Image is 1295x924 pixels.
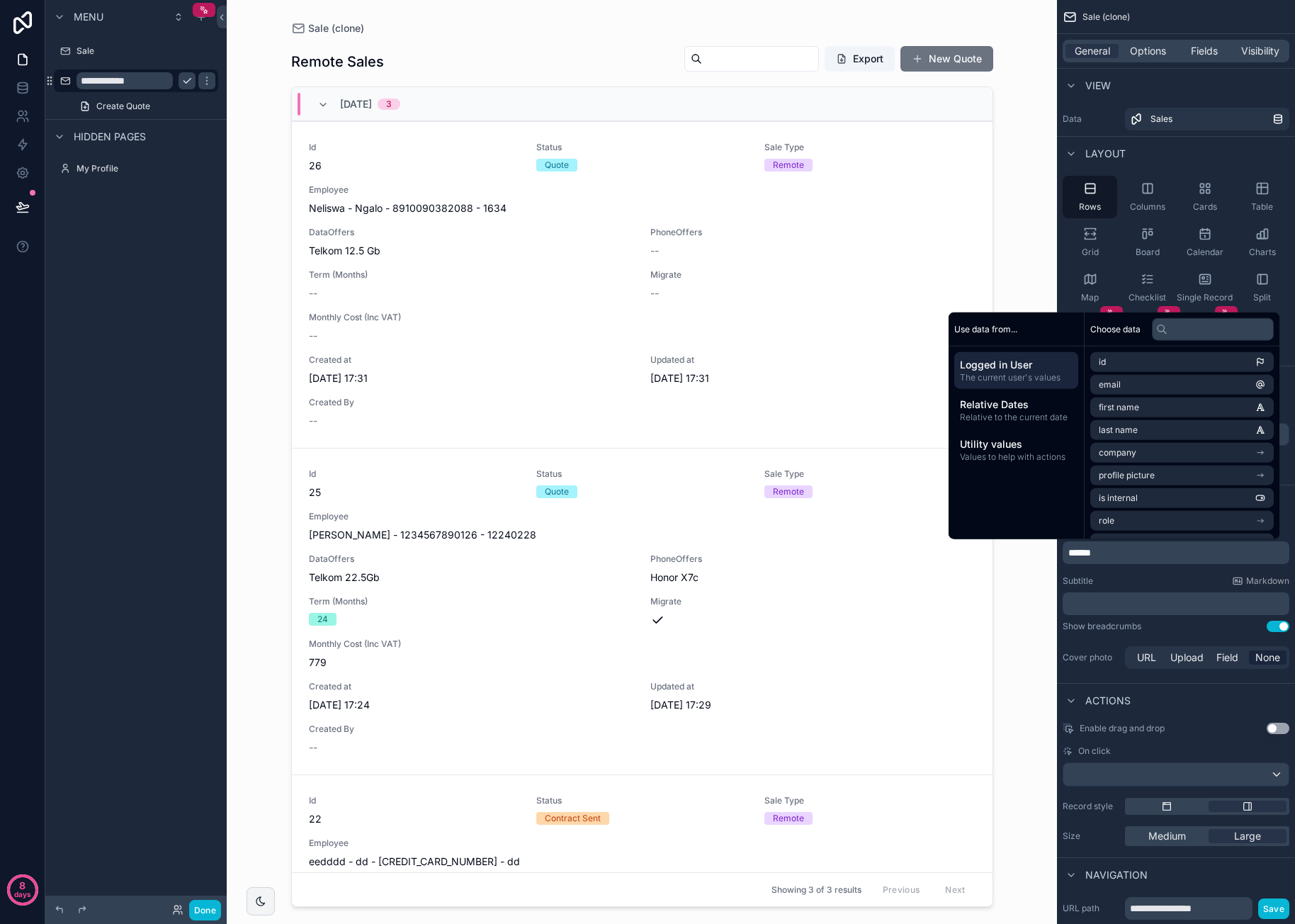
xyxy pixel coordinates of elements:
[292,121,993,448] a: Id26StatusQuoteSale TypeRemoteEmployeeNeliswa - Ngalo - 8910090382088 - 1634DataOffersTelkom 12.5...
[650,354,976,366] span: Updated at
[960,358,1073,372] span: Logged in User
[309,812,520,826] span: 22
[309,371,634,385] span: [DATE] 17:31
[1085,79,1111,93] span: View
[1130,44,1166,58] span: Options
[309,838,976,849] span: Employee
[764,142,976,153] span: Sale Type
[1255,650,1280,665] span: None
[309,740,317,755] span: --
[309,414,317,428] span: --
[825,46,895,72] button: Export
[309,596,634,607] span: Term (Months)
[1148,829,1186,843] span: Medium
[536,142,747,153] span: Status
[340,97,372,111] span: [DATE]
[650,681,976,692] span: Updated at
[1235,176,1289,218] button: Table
[650,286,659,300] span: --
[1137,650,1156,665] span: URL
[1063,652,1119,663] label: Cover photo
[308,21,364,35] span: Sale (clone)
[960,372,1073,383] span: The current user's values
[309,354,634,366] span: Created at
[309,698,634,712] span: [DATE] 17:24
[1079,201,1101,213] span: Rows
[650,371,976,385] span: [DATE] 17:31
[1235,266,1289,309] button: Split
[650,269,976,281] span: Migrate
[650,570,699,585] span: Honor X7c
[54,157,218,180] a: My Profile
[1120,266,1175,309] button: Checklist
[1177,292,1233,303] span: Single Record
[773,812,804,825] div: Remote
[1246,575,1289,587] span: Markdown
[650,244,659,258] span: --
[77,163,215,174] label: My Profile
[309,553,634,565] span: DataOffers
[96,101,150,112] span: Create Quote
[309,269,634,281] span: Term (Months)
[1235,221,1289,264] button: Charts
[954,323,1017,334] span: Use data from...
[1085,694,1131,708] span: Actions
[54,40,218,62] a: Sale
[317,613,328,626] div: 24
[1063,113,1119,125] label: Data
[1170,650,1204,665] span: Upload
[309,286,317,300] span: --
[309,329,317,343] span: --
[1120,176,1175,218] button: Columns
[1129,292,1166,303] span: Checklist
[1063,221,1117,264] button: Grid
[386,98,392,110] div: 3
[900,46,993,72] button: New Quote
[1085,868,1148,882] span: Navigation
[1063,176,1117,218] button: Rows
[1063,541,1289,564] div: scrollable content
[1081,292,1099,303] span: Map
[1193,201,1217,213] span: Cards
[309,528,536,542] span: [PERSON_NAME] - 1234567890126 - 12240228
[536,468,747,480] span: Status
[309,397,463,408] span: Created By
[19,879,26,893] p: 8
[536,795,747,806] span: Status
[1125,108,1289,130] a: Sales
[650,596,976,607] span: Migrate
[74,10,103,24] span: Menu
[1216,650,1238,665] span: Field
[960,437,1073,451] span: Utility values
[309,227,634,238] span: DataOffers
[545,159,569,171] div: Quote
[949,346,1084,474] div: scrollable content
[309,468,520,480] span: Id
[1063,830,1119,842] label: Size
[1063,621,1141,632] div: Show breadcrumbs
[309,511,976,522] span: Employee
[1063,592,1289,615] div: scrollable content
[764,795,976,806] span: Sale Type
[291,21,364,35] a: Sale (clone)
[1232,575,1289,587] a: Markdown
[773,159,804,171] div: Remote
[1241,44,1279,58] span: Visibility
[1177,221,1232,264] button: Calendar
[309,312,976,323] span: Monthly Cost (Inc VAT)
[1177,266,1232,309] button: Single Record
[309,723,463,735] span: Created By
[309,681,634,692] span: Created at
[960,451,1073,463] span: Values to help with actions
[1085,147,1126,161] span: Layout
[309,570,380,585] span: Telkom 22.5Gb
[771,884,861,896] span: Showing 3 of 3 results
[1258,898,1289,919] button: Save
[309,655,976,670] span: 779
[1080,723,1165,734] span: Enable drag and drop
[1150,113,1172,125] span: Sales
[309,142,520,153] span: Id
[960,412,1073,423] span: Relative to the current date
[1251,201,1273,213] span: Table
[1082,247,1099,258] span: Grid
